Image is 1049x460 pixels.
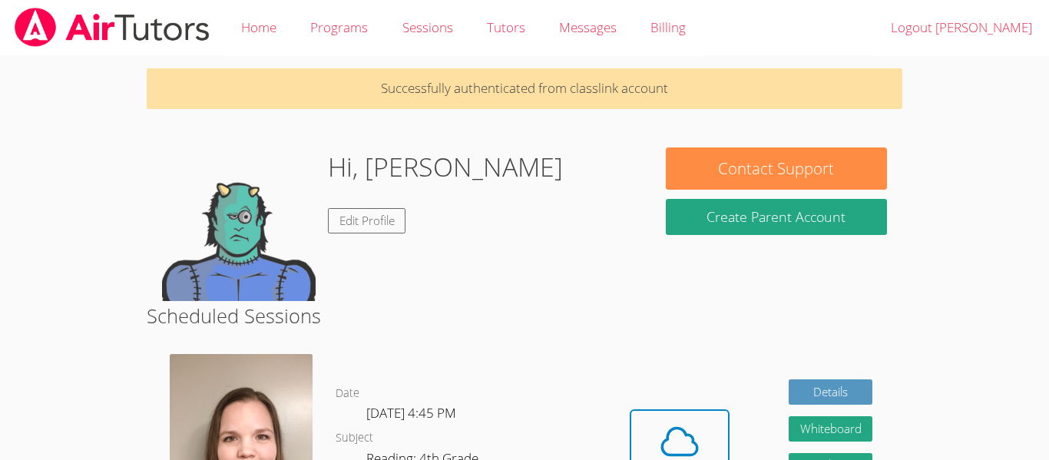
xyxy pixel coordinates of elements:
[666,199,887,235] button: Create Parent Account
[162,147,316,301] img: default.png
[336,429,373,448] dt: Subject
[559,18,617,36] span: Messages
[336,384,359,403] dt: Date
[328,147,563,187] h1: Hi, [PERSON_NAME]
[147,68,902,109] p: Successfully authenticated from classlink account
[13,8,211,47] img: airtutors_banner-c4298cdbf04f3fff15de1276eac7730deb9818008684d7c2e4769d2f7ddbe033.png
[789,416,873,442] button: Whiteboard
[366,404,456,422] span: [DATE] 4:45 PM
[666,147,887,190] button: Contact Support
[328,208,406,233] a: Edit Profile
[789,379,873,405] a: Details
[147,301,902,330] h2: Scheduled Sessions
